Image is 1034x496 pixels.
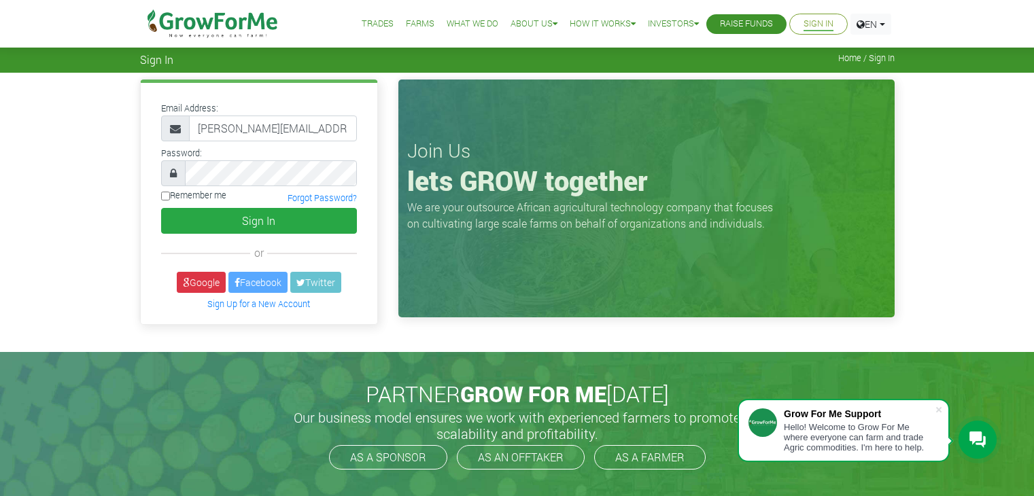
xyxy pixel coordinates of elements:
[161,192,170,200] input: Remember me
[850,14,891,35] a: EN
[407,164,886,197] h1: lets GROW together
[838,53,895,63] span: Home / Sign In
[407,139,886,162] h3: Join Us
[648,17,699,31] a: Investors
[145,381,889,407] h2: PARTNER [DATE]
[329,445,447,470] a: AS A SPONSOR
[161,147,202,160] label: Password:
[406,17,434,31] a: Farms
[460,379,606,408] span: GROW FOR ME
[161,189,226,202] label: Remember me
[161,102,218,115] label: Email Address:
[784,408,935,419] div: Grow For Me Support
[279,409,755,442] h5: Our business model ensures we work with experienced farmers to promote scalability and profitabil...
[161,245,357,261] div: or
[784,422,935,453] div: Hello! Welcome to Grow For Me where everyone can farm and trade Agric commodities. I'm here to help.
[407,199,781,232] p: We are your outsource African agricultural technology company that focuses on cultivating large s...
[570,17,636,31] a: How it Works
[511,17,557,31] a: About Us
[457,445,585,470] a: AS AN OFFTAKER
[362,17,394,31] a: Trades
[594,445,706,470] a: AS A FARMER
[447,17,498,31] a: What We Do
[189,116,357,141] input: Email Address
[288,192,357,203] a: Forgot Password?
[177,272,226,293] a: Google
[207,298,310,309] a: Sign Up for a New Account
[161,208,357,234] button: Sign In
[140,53,173,66] span: Sign In
[720,17,773,31] a: Raise Funds
[804,17,833,31] a: Sign In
